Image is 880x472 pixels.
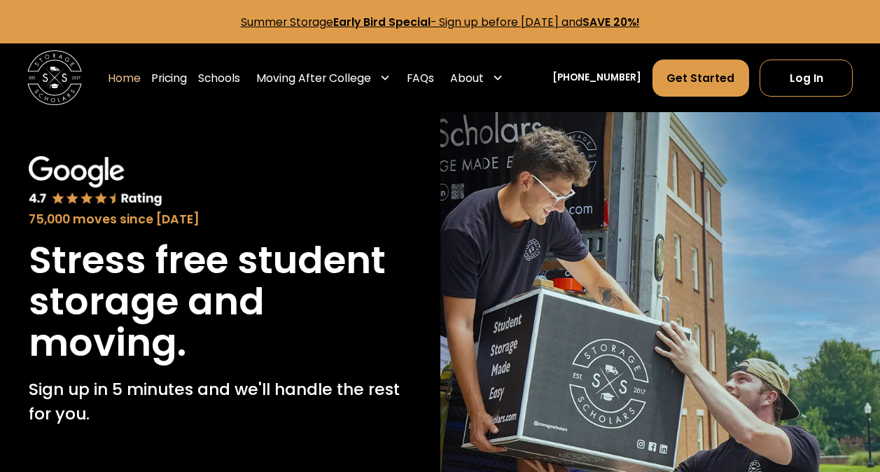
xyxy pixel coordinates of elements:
a: FAQs [407,59,434,97]
div: About [450,70,484,86]
div: Moving After College [251,59,396,97]
div: About [445,59,509,97]
img: Google 4.7 star rating [29,156,162,207]
strong: Early Bird Special [333,15,431,29]
a: Log In [760,60,853,97]
a: Home [108,59,141,97]
a: Summer StorageEarly Bird Special- Sign up before [DATE] andSAVE 20%! [241,15,640,29]
a: [PHONE_NUMBER] [552,71,641,85]
strong: SAVE 20%! [582,15,640,29]
img: Storage Scholars main logo [27,50,82,105]
p: Sign up in 5 minutes and we'll handle the rest for you. [29,377,412,426]
a: Pricing [151,59,187,97]
div: 75,000 moves since [DATE] [29,210,412,228]
a: home [27,50,82,105]
div: Moving After College [256,70,371,86]
a: Schools [198,59,240,97]
a: Get Started [652,60,749,97]
h1: Stress free student storage and moving. [29,240,412,363]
